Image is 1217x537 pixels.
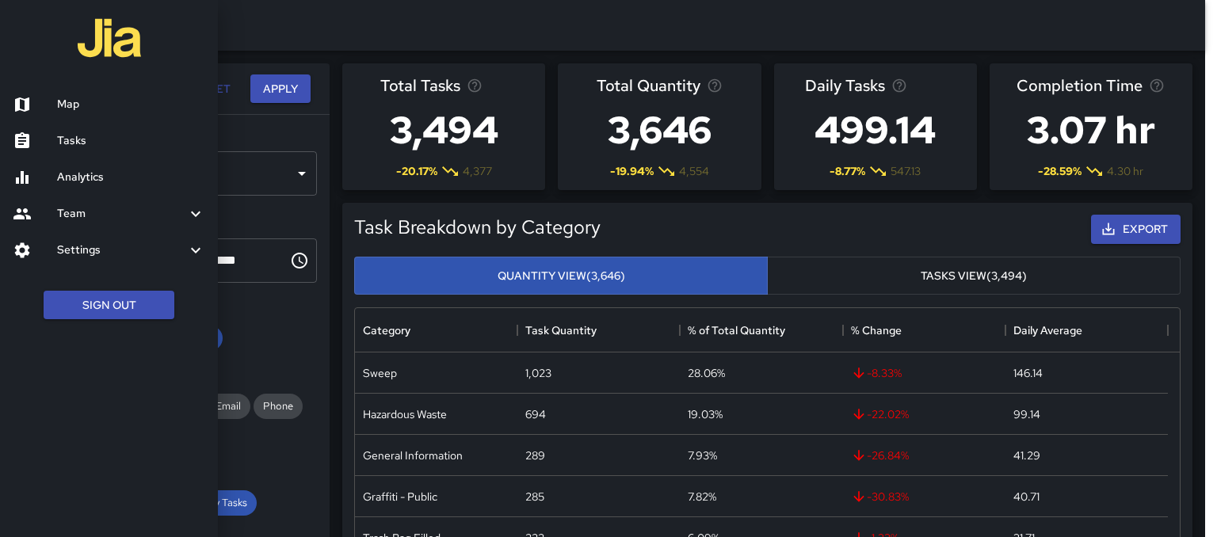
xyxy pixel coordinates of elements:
h6: Map [57,96,205,113]
h6: Team [57,205,186,223]
h6: Analytics [57,169,205,186]
img: jia-logo [78,6,141,70]
h6: Tasks [57,132,205,150]
h6: Settings [57,242,186,259]
button: Sign Out [44,291,174,320]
